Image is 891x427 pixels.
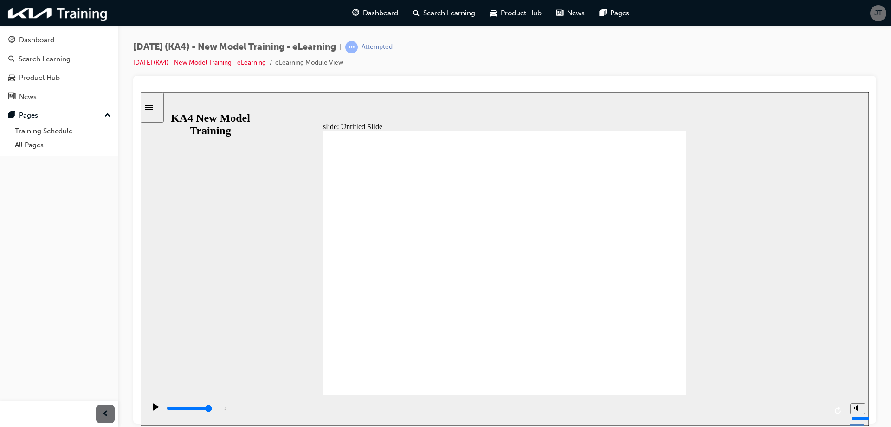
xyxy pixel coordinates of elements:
div: Attempted [362,43,393,52]
span: News [567,8,585,19]
button: DashboardSearch LearningProduct HubNews [4,30,115,107]
input: slide progress [26,312,86,320]
button: volume [710,311,724,322]
span: pages-icon [8,112,15,120]
a: pages-iconPages [592,4,637,23]
a: news-iconNews [549,4,592,23]
a: search-iconSearch Learning [406,4,483,23]
button: replay [691,311,705,325]
span: Product Hub [501,8,542,19]
span: learningRecordVerb_ATTEMPT-icon [345,41,358,53]
span: search-icon [413,7,420,19]
button: Pages [4,107,115,124]
a: Product Hub [4,69,115,86]
span: Pages [610,8,629,19]
a: car-iconProduct Hub [483,4,549,23]
span: Dashboard [363,8,398,19]
li: eLearning Module View [275,58,343,68]
input: volume [710,322,770,330]
span: news-icon [556,7,563,19]
span: JT [874,8,882,19]
span: pages-icon [600,7,607,19]
div: Product Hub [19,72,60,83]
span: | [340,42,342,53]
a: Dashboard [4,32,115,49]
a: Search Learning [4,51,115,68]
button: JT [870,5,886,21]
span: up-icon [104,110,111,122]
div: Pages [19,110,38,121]
a: [DATE] (KA4) - New Model Training - eLearning [133,59,266,66]
div: playback controls [5,303,705,333]
div: Search Learning [19,54,71,65]
div: Dashboard [19,35,54,46]
span: [DATE] (KA4) - New Model Training - eLearning [133,42,336,53]
span: Search Learning [423,8,475,19]
span: car-icon [8,74,15,82]
span: news-icon [8,93,15,101]
a: All Pages [11,138,115,152]
a: News [4,88,115,105]
span: guage-icon [352,7,359,19]
div: News [19,92,37,102]
span: search-icon [8,55,15,64]
img: kia-training [5,4,111,23]
span: prev-icon [102,408,109,420]
span: guage-icon [8,36,15,45]
span: car-icon [490,7,497,19]
div: misc controls [705,303,723,333]
button: play/pause [5,310,20,326]
a: Training Schedule [11,124,115,138]
a: guage-iconDashboard [345,4,406,23]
